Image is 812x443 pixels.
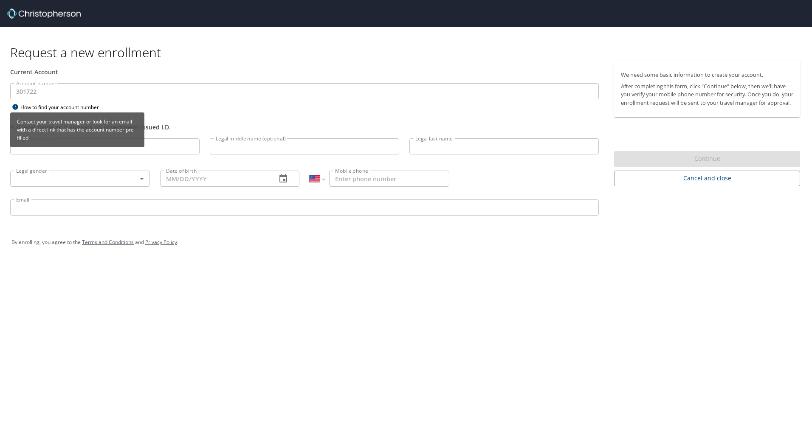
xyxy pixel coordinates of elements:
img: cbt logo [7,8,81,19]
div: ​ [10,171,150,187]
div: Current Account [10,67,599,76]
div: Full legal name as it appears on government-issued I.D. [10,123,599,132]
a: Privacy Policy [145,238,177,246]
span: Cancel and close [621,173,793,184]
h1: Request a new enrollment [10,44,807,61]
p: After completing this form, click "Continue" below, then we'll have you verify your mobile phone ... [621,82,793,107]
p: We need some basic information to create your account. [621,71,793,79]
input: MM/DD/YYYY [160,171,270,187]
div: By enrolling, you agree to the and . [11,232,801,253]
p: Contact your travel manager or look for an email with a direct link that has the account number p... [14,114,141,146]
div: How to find your account number [10,102,116,112]
button: Cancel and close [614,171,800,186]
a: Terms and Conditions [82,238,134,246]
input: Enter phone number [329,171,449,187]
